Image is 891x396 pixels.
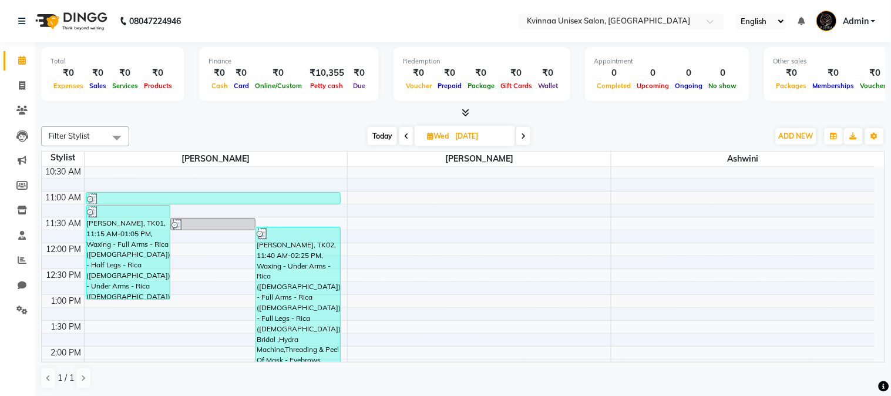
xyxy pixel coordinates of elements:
div: ₹0 [231,66,252,80]
div: 0 [673,66,706,80]
div: ₹0 [403,66,435,80]
div: [PERSON_NAME], TK01, 11:30 AM-11:45 AM, Waxing - Full Legs - Rica ([DEMOGRAPHIC_DATA]) [171,219,255,230]
b: 08047224946 [129,5,181,38]
div: ₹0 [435,66,465,80]
input: 2025-09-24 [452,127,510,145]
div: ₹0 [349,66,369,80]
span: Voucher [403,82,435,90]
div: ₹0 [497,66,535,80]
img: Admin [816,11,837,31]
span: Memberships [810,82,858,90]
div: ₹0 [51,66,86,80]
span: Wallet [535,82,561,90]
img: logo [30,5,110,38]
button: ADD NEW [776,128,816,145]
div: 12:00 PM [44,243,84,256]
div: 1:30 PM [49,321,84,333]
span: Cash [209,82,231,90]
div: ₹0 [465,66,497,80]
div: 0 [594,66,634,80]
div: 11:00 AM [43,192,84,204]
div: [PERSON_NAME], TK01, 11:00 AM-11:15 AM, Waxing - Under Arms - Rica ([DEMOGRAPHIC_DATA]) [86,193,340,204]
span: Completed [594,82,634,90]
div: 0 [706,66,740,80]
div: 0 [634,66,673,80]
span: Gift Cards [497,82,535,90]
div: 1:00 PM [49,295,84,307]
div: [PERSON_NAME], TK01, 11:15 AM-01:05 PM, Waxing - Full Arms - Rica ([DEMOGRAPHIC_DATA]),Waxing - H... [86,206,170,299]
div: Redemption [403,56,561,66]
div: ₹0 [252,66,305,80]
div: ₹0 [774,66,810,80]
span: Upcoming [634,82,673,90]
span: Ongoing [673,82,706,90]
div: ₹0 [109,66,141,80]
div: Total [51,56,175,66]
span: Sales [86,82,109,90]
span: Ashwini [611,152,875,166]
span: Card [231,82,252,90]
div: ₹0 [86,66,109,80]
span: [PERSON_NAME] [348,152,611,166]
span: No show [706,82,740,90]
span: ADD NEW [779,132,813,140]
span: Prepaid [435,82,465,90]
span: Online/Custom [252,82,305,90]
span: Services [109,82,141,90]
div: ₹0 [535,66,561,80]
span: Package [465,82,497,90]
div: ₹0 [209,66,231,80]
span: Admin [843,15,869,28]
div: 10:30 AM [43,166,84,178]
div: ₹0 [810,66,858,80]
div: ₹10,355 [305,66,349,80]
span: [PERSON_NAME] [85,152,348,166]
span: Today [368,127,397,145]
div: 2:00 PM [49,347,84,359]
span: Filter Stylist [49,131,90,140]
span: 1 / 1 [58,372,74,384]
span: Petty cash [308,82,347,90]
span: Wed [424,132,452,140]
div: Appointment [594,56,740,66]
div: ₹0 [141,66,175,80]
div: [PERSON_NAME], TK02, 11:40 AM-02:25 PM, Waxing - Under Arms - Rica ([DEMOGRAPHIC_DATA]),Waxing - ... [256,227,340,368]
span: Due [350,82,368,90]
span: Expenses [51,82,86,90]
div: 11:30 AM [43,217,84,230]
div: Finance [209,56,369,66]
span: Products [141,82,175,90]
span: Packages [774,82,810,90]
div: 12:30 PM [44,269,84,281]
div: Stylist [42,152,84,164]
